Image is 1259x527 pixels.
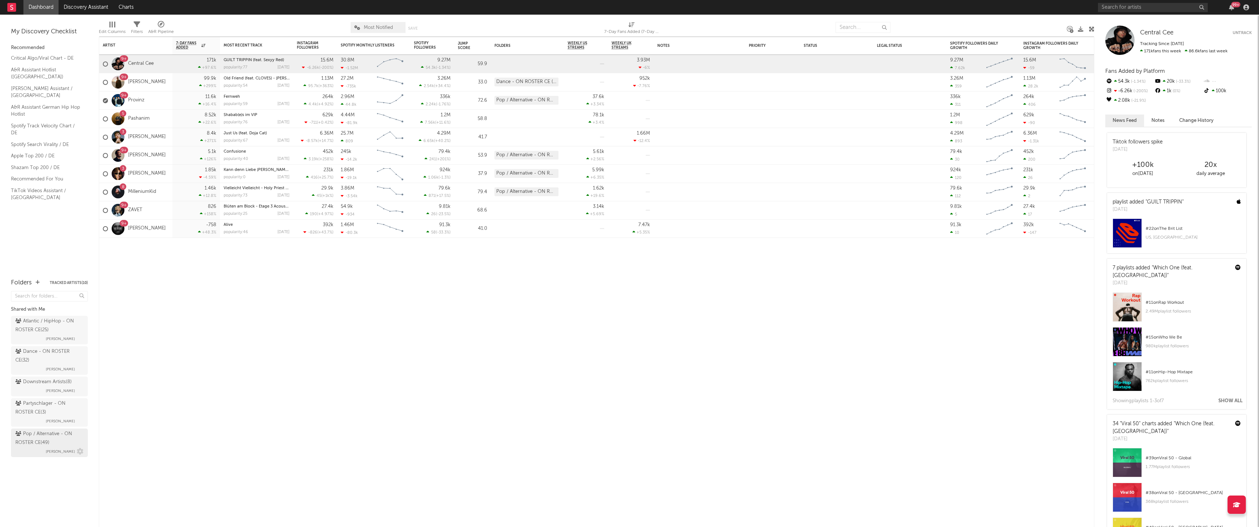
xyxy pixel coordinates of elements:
svg: Chart title [374,91,407,110]
span: 6.65k [423,139,434,143]
a: TikTok Videos Assistant / [GEOGRAPHIC_DATA] [11,187,81,202]
div: 952k [639,76,650,81]
div: 452k [323,149,333,154]
div: 79.4k [438,149,451,154]
div: +97.6 % [198,65,216,70]
a: Apple Top 200 / DE [11,152,81,160]
div: Dance - ON ROSTER CE ( 32 ) [15,347,82,365]
a: Fernweh [224,95,240,99]
div: Confusione [224,150,289,154]
a: Blüten am Block - Etage 3 Acoustic Session [224,205,306,209]
div: ( ) [304,157,333,161]
div: Downstream Artists ( 8 ) [15,378,72,386]
a: [PERSON_NAME] [128,171,166,177]
span: +34.4 % [435,84,449,88]
div: popularity: 76 [224,120,248,124]
div: 79.4k [950,149,962,154]
a: Critical Algo/Viral Chart - DE [11,54,81,62]
div: 2.08k [1105,96,1154,105]
a: Pashanim [128,116,150,122]
div: 1.2M [441,113,451,117]
div: Spotify Followers [414,41,440,50]
input: Search for artists [1098,3,1208,12]
svg: Chart title [1056,146,1089,165]
div: Old Friend (feat. CLOVES) - KOPPY Remix [224,76,289,81]
div: popularity: 54 [224,84,248,88]
svg: Chart title [374,146,407,165]
span: -21.9 % [1130,99,1146,103]
span: -6.26k [307,66,319,70]
span: -200 % [1132,89,1148,93]
div: 7.62k [950,66,965,70]
span: 2.24k [426,102,436,106]
button: Save [408,26,418,30]
div: -6 % [639,65,650,70]
div: -4.59 % [199,175,216,180]
div: 245k [341,149,351,154]
button: Show All [1218,399,1243,403]
div: Spotify Followers Daily Growth [950,41,1005,50]
div: Recommended [11,44,88,52]
div: on [DATE] [1109,169,1177,178]
span: [PERSON_NAME] [46,417,75,426]
div: 359 [950,84,962,89]
div: -1.52M [341,66,358,70]
a: Confusione [224,150,246,154]
div: ( ) [425,157,451,161]
div: 25.7M [341,131,354,136]
span: -1.34 % [437,66,449,70]
div: Shabab(e)s im VIP [224,113,289,117]
div: 4.44M [341,113,355,117]
svg: Chart title [374,165,407,183]
div: [DATE] [1113,146,1163,153]
div: popularity: 77 [224,66,247,70]
span: 241 [429,157,436,161]
div: 9.27M [950,58,963,63]
a: Spotify Search Virality / DE [11,141,81,149]
a: [PERSON_NAME] Assistant / [GEOGRAPHIC_DATA] [11,85,81,100]
span: +258 % [320,157,332,161]
div: [DATE] [277,102,289,106]
a: Spotify Track Velocity Chart / DE [11,122,81,137]
div: 33.0 [458,78,487,87]
div: A&R Pipeline [148,27,174,36]
div: Dance - ON ROSTER CE (32) [494,78,558,86]
span: +4.92 % [318,102,332,106]
span: 54.3k [426,66,436,70]
div: 27.2M [341,76,354,81]
span: Most Notified [364,25,393,30]
div: +3.34 % [586,102,604,106]
div: 59.9 [458,60,487,68]
span: 86.6k fans last week [1140,49,1228,53]
a: MilleniumKid [128,189,156,195]
svg: Chart title [983,128,1016,146]
div: 311 [950,102,961,107]
div: 406 [1023,102,1036,107]
div: # 22 on The Brit List [1146,224,1241,233]
div: Filters [131,27,143,36]
a: Atlantic / HipHop - ON ROSTER CE(25)[PERSON_NAME] [11,316,88,344]
div: 11.6k [205,94,216,99]
div: Most Recent Track [224,43,279,48]
div: 171k [207,58,216,63]
a: A&R Assistant German Hip Hop Hotlist [11,103,81,118]
button: Untrack [1233,29,1252,37]
a: Central Cee [128,61,154,67]
div: Legal Status [877,44,924,48]
div: 20 x [1177,161,1244,169]
div: 998 [950,120,963,125]
div: 200 [1023,157,1035,162]
div: 99.9k [204,76,216,81]
span: Fans Added by Platform [1105,68,1165,74]
div: 7-Day Fans Added (7-Day Fans Added) [604,27,659,36]
div: Pop / Alternative - ON ROSTER CE ( 49 ) [15,430,82,447]
div: Atlantic / HipHop - ON ROSTER CE ( 25 ) [15,317,82,334]
div: [DATE] [277,66,289,70]
div: 809 [341,139,353,143]
a: Kann denn Liebe [PERSON_NAME] sein [224,168,298,172]
div: ( ) [303,83,333,88]
div: ( ) [301,138,333,143]
div: Notes [657,44,731,48]
div: 1.86M [341,168,354,172]
svg: Chart title [983,73,1016,91]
